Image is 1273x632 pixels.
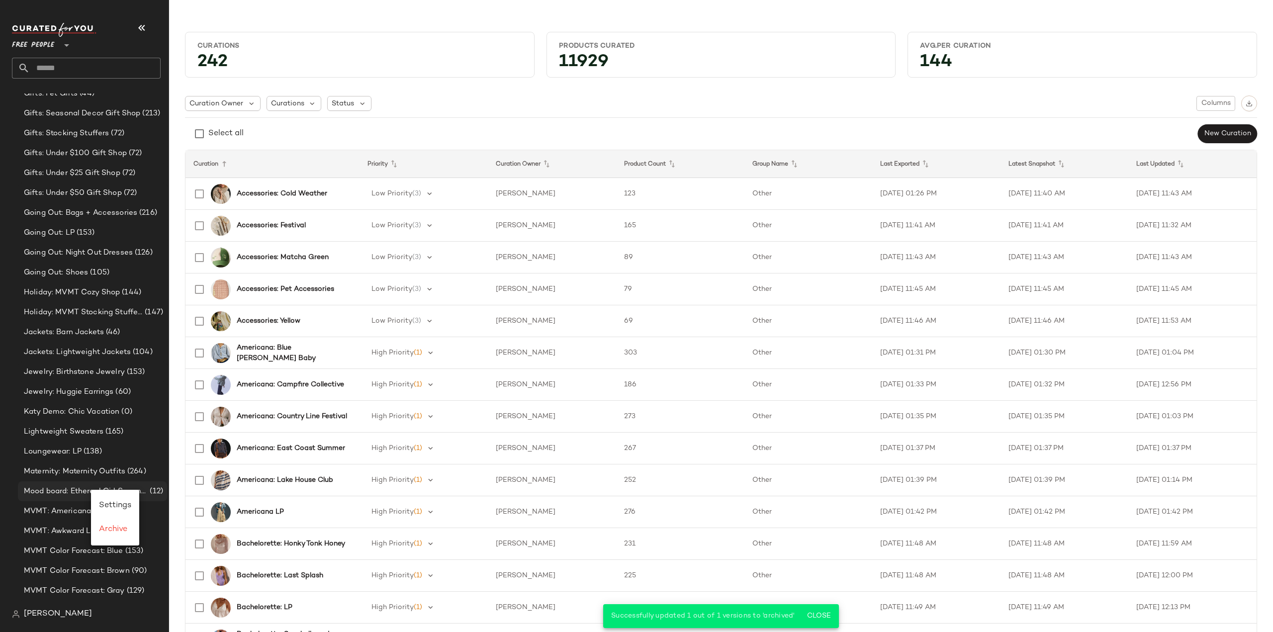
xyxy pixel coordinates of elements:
[1000,433,1129,464] td: [DATE] 01:37 PM
[103,426,124,438] span: (165)
[237,602,292,613] b: Bachelorette: LP
[120,168,136,179] span: (72)
[744,178,873,210] td: Other
[211,598,231,618] img: 103223228_011_a
[237,343,348,363] b: Americana: Blue [PERSON_NAME] Baby
[616,337,744,369] td: 303
[611,612,795,620] span: Successfully updated 1 out of 1 versions to 'archived'
[920,41,1245,51] div: Avg.per Curation
[1000,242,1129,273] td: [DATE] 11:43 AM
[148,486,163,497] span: (12)
[616,560,744,592] td: 225
[24,526,116,537] span: MVMT: Awkward Lengths
[616,369,744,401] td: 186
[1128,528,1257,560] td: [DATE] 11:59 AM
[24,506,91,517] span: MVMT: Americana
[1128,273,1257,305] td: [DATE] 11:45 AM
[412,254,421,261] span: (3)
[1000,528,1129,560] td: [DATE] 11:48 AM
[24,608,92,620] span: [PERSON_NAME]
[1128,433,1257,464] td: [DATE] 01:37 PM
[872,560,1000,592] td: [DATE] 11:48 AM
[24,247,133,259] span: Going Out: Night Out Dresses
[414,381,422,388] span: (1)
[130,565,147,577] span: (90)
[744,369,873,401] td: Other
[211,534,231,554] img: 102683299_066_a
[131,347,153,358] span: (104)
[237,379,344,390] b: Americana: Campfire Collective
[24,168,120,179] span: Gifts: Under $25 Gift Shop
[24,187,122,199] span: Gifts: Under $50 Gift Shop
[488,210,616,242] td: [PERSON_NAME]
[1000,592,1129,624] td: [DATE] 11:49 AM
[744,592,873,624] td: Other
[872,592,1000,624] td: [DATE] 11:49 AM
[744,528,873,560] td: Other
[1000,150,1129,178] th: Latest Snapshot
[88,267,109,278] span: (105)
[109,128,124,139] span: (72)
[122,187,137,199] span: (72)
[197,41,522,51] div: Curations
[237,252,329,263] b: Accessories: Matcha Green
[1128,496,1257,528] td: [DATE] 01:42 PM
[208,128,244,140] div: Select all
[140,108,160,119] span: (213)
[1000,337,1129,369] td: [DATE] 01:30 PM
[123,545,144,557] span: (153)
[127,148,142,159] span: (72)
[488,369,616,401] td: [PERSON_NAME]
[12,23,96,37] img: cfy_white_logo.C9jOOHJF.svg
[133,247,153,259] span: (126)
[371,476,414,484] span: High Priority
[24,327,104,338] span: Jackets: Barn Jackets
[1128,337,1257,369] td: [DATE] 01:04 PM
[488,337,616,369] td: [PERSON_NAME]
[189,55,530,73] div: 242
[189,98,243,109] span: Curation Owner
[75,227,95,239] span: (153)
[872,464,1000,496] td: [DATE] 01:39 PM
[744,150,873,178] th: Group Name
[744,273,873,305] td: Other
[414,508,422,516] span: (1)
[82,446,102,457] span: (138)
[371,222,412,229] span: Low Priority
[24,565,130,577] span: MVMT Color Forecast: Brown
[488,273,616,305] td: [PERSON_NAME]
[1204,130,1251,138] span: New Curation
[488,178,616,210] td: [PERSON_NAME]
[414,349,422,357] span: (1)
[744,242,873,273] td: Other
[24,88,78,99] span: Gifts: Pet Gifts
[237,411,347,422] b: Americana: Country Line Festival
[872,433,1000,464] td: [DATE] 01:37 PM
[744,337,873,369] td: Other
[1246,100,1253,107] img: svg%3e
[551,55,892,73] div: 11929
[414,413,422,420] span: (1)
[211,311,231,331] img: 96577754_073_0
[237,220,306,231] b: Accessories: Festival
[616,242,744,273] td: 89
[616,210,744,242] td: 165
[872,210,1000,242] td: [DATE] 11:41 AM
[99,501,131,510] span: Settings
[1000,560,1129,592] td: [DATE] 11:48 AM
[807,612,831,620] span: Close
[137,207,157,219] span: (216)
[237,443,345,453] b: Americana: East Coast Summer
[488,305,616,337] td: [PERSON_NAME]
[1128,560,1257,592] td: [DATE] 12:00 PM
[744,401,873,433] td: Other
[237,475,333,485] b: Americana: Lake House Club
[872,337,1000,369] td: [DATE] 01:31 PM
[211,279,231,299] img: 95815080_004_b
[371,317,412,325] span: Low Priority
[371,604,414,611] span: High Priority
[211,216,231,236] img: 103626347_070_0
[1128,210,1257,242] td: [DATE] 11:32 AM
[744,560,873,592] td: Other
[24,486,148,497] span: Mood board: Ethereal Girl Summer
